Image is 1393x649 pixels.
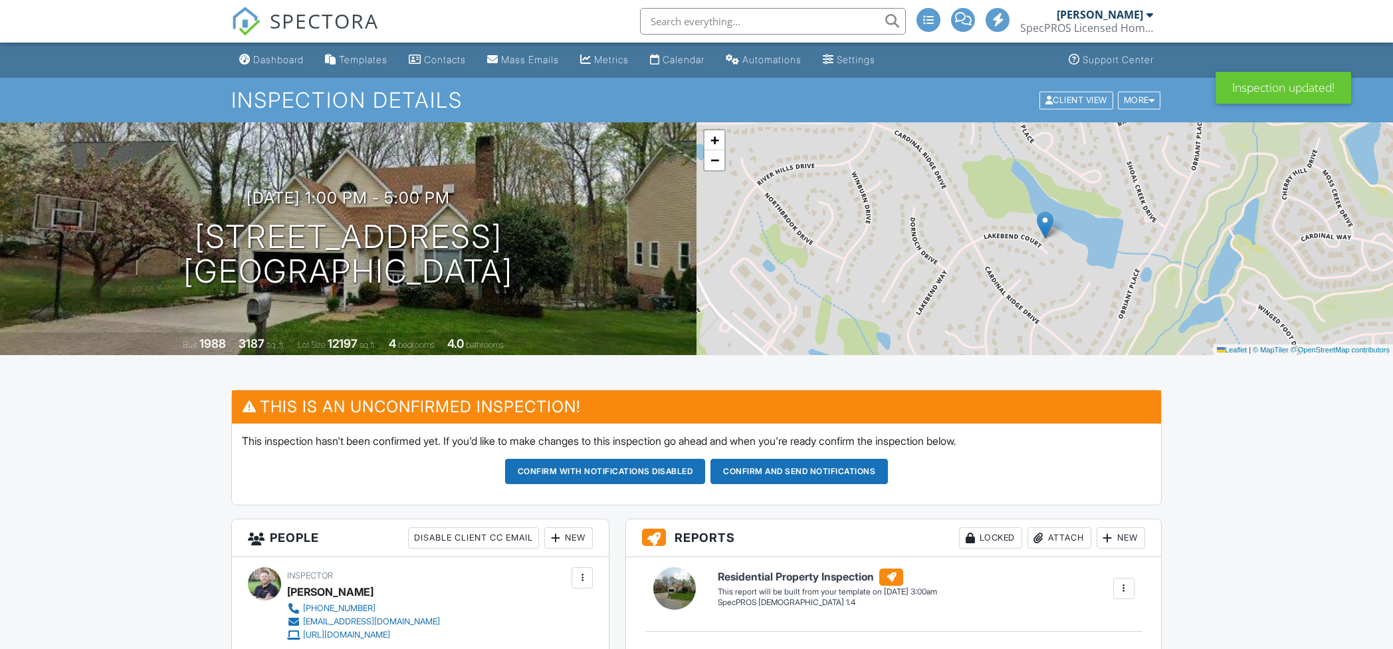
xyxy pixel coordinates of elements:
[742,54,802,65] div: Automations
[239,336,265,350] div: 3187
[234,48,309,72] a: Dashboard
[360,340,376,350] span: sq.ft.
[718,586,937,597] div: This report will be built from your template on [DATE] 3:00am
[710,152,719,168] span: −
[298,340,326,350] span: Lot Size
[1063,48,1159,72] a: Support Center
[242,434,1151,448] p: This inspection hasn't been confirmed yet. If you'd like to make changes to this inspection go ah...
[247,189,450,207] h3: [DATE] 1:00 pm - 5:00 pm
[1249,346,1251,354] span: |
[403,48,471,72] a: Contacts
[287,582,374,602] div: [PERSON_NAME]
[704,150,724,170] a: Zoom out
[183,340,197,350] span: Built
[287,602,440,615] a: [PHONE_NUMBER]
[231,88,1162,112] h1: Inspection Details
[466,340,504,350] span: bathrooms
[320,48,393,72] a: Templates
[339,54,387,65] div: Templates
[303,603,375,614] div: [PHONE_NUMBER]
[645,48,710,72] a: Calendar
[718,569,937,586] h6: Residential Property Inspection
[837,54,875,65] div: Settings
[1118,91,1161,109] div: More
[720,48,807,72] a: Automations (Advanced)
[1291,346,1390,354] a: © OpenStreetMap contributors
[424,54,466,65] div: Contacts
[501,54,559,65] div: Mass Emails
[270,7,379,35] span: SPECTORA
[1097,527,1145,549] div: New
[710,459,888,484] button: Confirm and send notifications
[1057,8,1143,21] div: [PERSON_NAME]
[1083,54,1154,65] div: Support Center
[287,615,440,628] a: [EMAIL_ADDRESS][DOMAIN_NAME]
[505,459,706,484] button: Confirm with notifications disabled
[1216,72,1351,104] div: Inspection updated!
[1037,211,1053,239] img: Marker
[663,54,704,65] div: Calendar
[575,48,634,72] a: Metrics
[398,340,435,350] span: bedrooms
[626,519,1161,557] h3: Reports
[1039,91,1113,109] div: Client View
[1038,94,1117,104] a: Client View
[267,340,285,350] span: sq. ft.
[232,519,609,557] h3: People
[1020,21,1153,35] div: SpecPROS Licensed Home Inspectors
[1253,346,1289,354] a: © MapTiler
[817,48,881,72] a: Settings
[287,571,333,581] span: Inspector
[303,630,390,640] div: [URL][DOMAIN_NAME]
[303,616,440,627] div: [EMAIL_ADDRESS][DOMAIN_NAME]
[232,390,1161,423] h3: This is an Unconfirmed Inspection!
[328,336,358,350] div: 12197
[231,7,261,36] img: The Best Home Inspection Software - Spectora
[253,54,304,65] div: Dashboard
[199,336,226,350] div: 1988
[959,527,1022,549] div: Locked
[594,54,629,65] div: Metrics
[640,8,906,35] input: Search everything...
[287,628,440,642] a: [URL][DOMAIN_NAME]
[718,597,937,608] div: SpecPROS [DEMOGRAPHIC_DATA] 1.4
[482,48,564,72] a: Mass Emails
[183,219,513,290] h1: [STREET_ADDRESS] [GEOGRAPHIC_DATA]
[1217,346,1247,354] a: Leaflet
[389,336,396,350] div: 4
[704,130,724,150] a: Zoom in
[544,527,593,549] div: New
[231,18,379,46] a: SPECTORA
[1027,527,1091,549] div: Attach
[710,132,719,148] span: +
[408,527,539,549] div: Disable Client CC Email
[447,336,464,350] div: 4.0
